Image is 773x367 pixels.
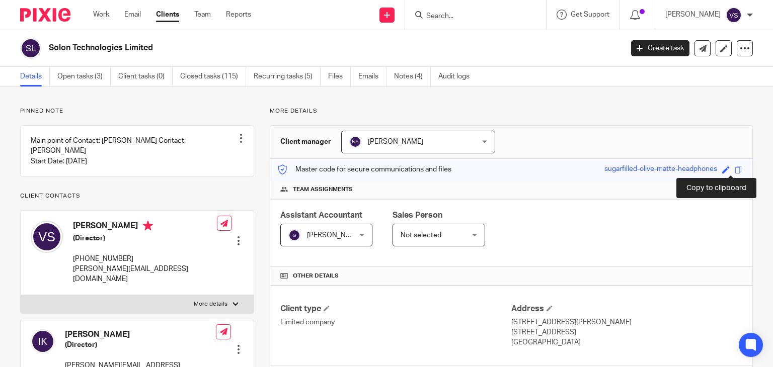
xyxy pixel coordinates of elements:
p: [STREET_ADDRESS] [511,327,742,337]
p: More details [270,107,753,115]
p: Limited company [280,317,511,327]
h2: Solon Technologies Limited [49,43,503,53]
a: Team [194,10,211,20]
p: Master code for secure communications and files [278,164,451,174]
a: Clients [156,10,179,20]
span: Not selected [401,232,441,239]
a: Email [124,10,141,20]
img: svg%3E [288,229,300,241]
img: svg%3E [31,329,55,353]
div: sugarfilled-olive-matte-headphones [604,164,717,175]
span: Assistant Accountant [280,211,362,219]
a: Details [20,67,50,86]
a: Open tasks (3) [57,67,111,86]
h5: (Director) [73,233,217,243]
h4: [PERSON_NAME] [73,221,217,233]
p: More details [194,300,227,308]
img: svg%3E [20,38,41,59]
img: Pixie [20,8,70,22]
img: svg%3E [726,7,742,23]
a: Recurring tasks (5) [254,67,321,86]
p: [STREET_ADDRESS][PERSON_NAME] [511,317,742,327]
p: [GEOGRAPHIC_DATA] [511,337,742,347]
h4: Address [511,304,742,314]
p: Pinned note [20,107,254,115]
a: Work [93,10,109,20]
span: Team assignments [293,186,353,194]
img: svg%3E [349,136,361,148]
span: Other details [293,272,339,280]
h5: (Director) [65,340,216,350]
input: Search [425,12,516,21]
p: [PERSON_NAME][EMAIL_ADDRESS][DOMAIN_NAME] [73,264,217,285]
a: Create task [631,40,689,56]
a: Reports [226,10,251,20]
span: Get Support [571,11,609,18]
span: [PERSON_NAME] [307,232,362,239]
p: [PHONE_NUMBER] [73,254,217,264]
span: [PERSON_NAME] [368,138,423,145]
p: [PERSON_NAME] [665,10,721,20]
a: Closed tasks (115) [180,67,246,86]
i: Primary [143,221,153,231]
a: Files [328,67,351,86]
a: Client tasks (0) [118,67,173,86]
img: svg%3E [31,221,63,253]
p: Client contacts [20,192,254,200]
h3: Client manager [280,137,331,147]
h4: Client type [280,304,511,314]
a: Notes (4) [394,67,431,86]
span: Sales Person [393,211,442,219]
a: Audit logs [438,67,477,86]
h4: [PERSON_NAME] [65,329,216,340]
a: Emails [358,67,386,86]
